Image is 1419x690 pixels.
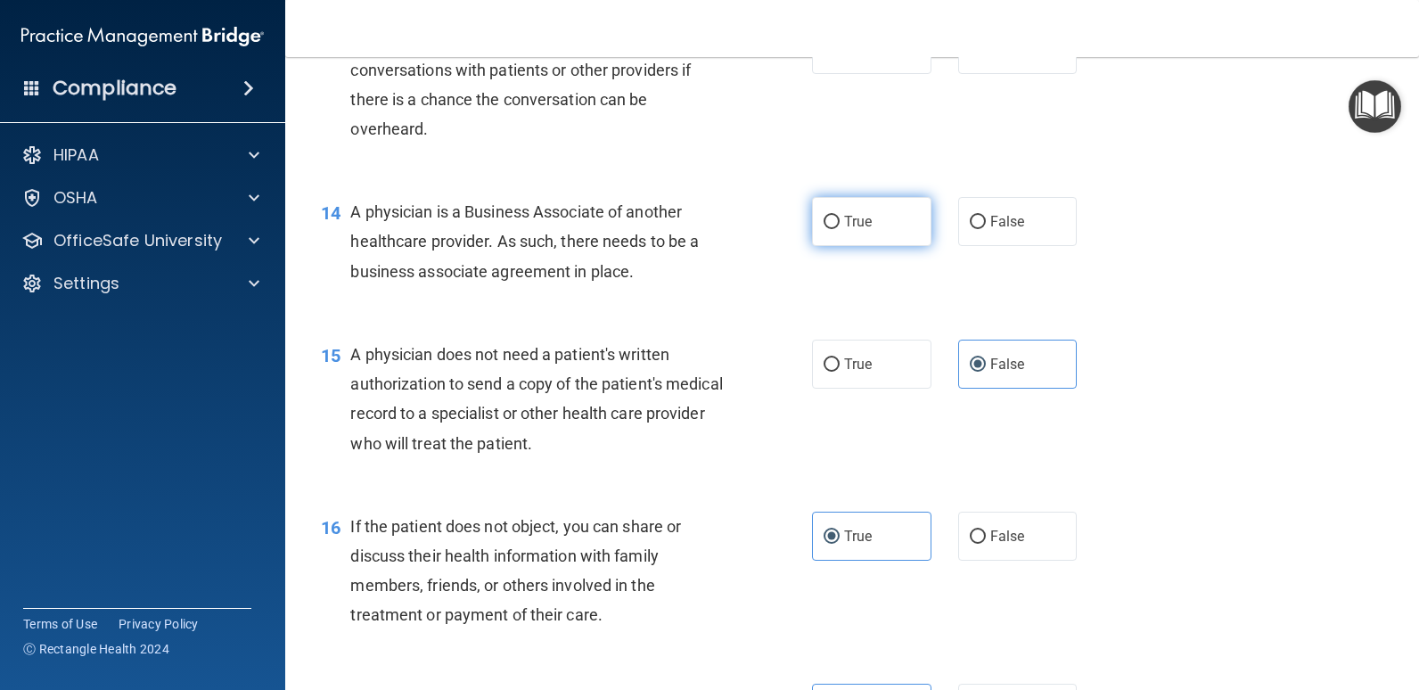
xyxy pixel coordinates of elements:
[350,517,681,625] span: If the patient does not object, you can share or discuss their health information with family mem...
[53,187,98,209] p: OSHA
[970,358,986,372] input: False
[321,202,340,224] span: 14
[990,356,1025,373] span: False
[970,216,986,229] input: False
[844,528,872,545] span: True
[53,76,176,101] h4: Compliance
[321,345,340,366] span: 15
[53,230,222,251] p: OfficeSafe University
[53,273,119,294] p: Settings
[824,358,840,372] input: True
[844,213,872,230] span: True
[23,640,169,658] span: Ⓒ Rectangle Health 2024
[119,615,199,633] a: Privacy Policy
[1349,80,1401,133] button: Open Resource Center
[21,187,259,209] a: OSHA
[21,19,264,54] img: PMB logo
[844,356,872,373] span: True
[350,345,722,453] span: A physician does not need a patient's written authorization to send a copy of the patient's medic...
[824,530,840,544] input: True
[824,216,840,229] input: True
[970,530,986,544] input: False
[53,144,99,166] p: HIPAA
[21,144,259,166] a: HIPAA
[21,230,259,251] a: OfficeSafe University
[23,615,97,633] a: Terms of Use
[321,517,340,538] span: 16
[990,528,1025,545] span: False
[990,213,1025,230] span: False
[350,202,699,280] span: A physician is a Business Associate of another healthcare provider. As such, there needs to be a ...
[21,273,259,294] a: Settings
